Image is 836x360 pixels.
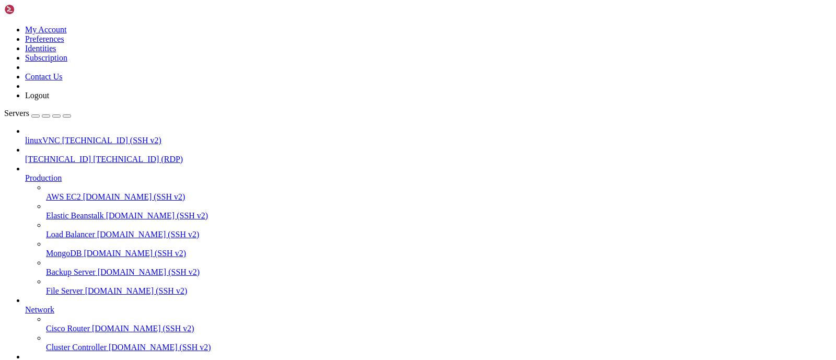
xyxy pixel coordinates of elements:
li: AWS EC2 [DOMAIN_NAME] (SSH v2) [46,183,832,202]
span: Servers [4,109,29,118]
span: [TECHNICAL_ID] (RDP) [93,155,183,164]
a: Elastic Beanstalk [DOMAIN_NAME] (SSH v2) [46,211,832,220]
span: [TECHNICAL_ID] [25,155,91,164]
span: Backup Server [46,268,96,276]
span: Cisco Router [46,324,90,333]
li: Cisco Router [DOMAIN_NAME] (SSH v2) [46,315,832,333]
span: [DOMAIN_NAME] (SSH v2) [83,192,185,201]
a: AWS EC2 [DOMAIN_NAME] (SSH v2) [46,192,832,202]
a: Network [25,305,832,315]
a: Servers [4,109,71,118]
a: Backup Server [DOMAIN_NAME] (SSH v2) [46,268,832,277]
li: File Server [DOMAIN_NAME] (SSH v2) [46,277,832,296]
li: Network [25,296,832,352]
a: Cisco Router [DOMAIN_NAME] (SSH v2) [46,324,832,333]
li: linuxVNC [TECHNICAL_ID] (SSH v2) [25,126,832,145]
a: linuxVNC [TECHNICAL_ID] (SSH v2) [25,136,832,145]
a: Cluster Controller [DOMAIN_NAME] (SSH v2) [46,343,832,352]
li: Production [25,164,832,296]
span: [DOMAIN_NAME] (SSH v2) [106,211,208,220]
a: Production [25,173,832,183]
a: My Account [25,25,67,34]
span: Production [25,173,62,182]
span: Network [25,305,54,314]
a: Load Balancer [DOMAIN_NAME] (SSH v2) [46,230,832,239]
span: Elastic Beanstalk [46,211,104,220]
a: Subscription [25,53,67,62]
span: [TECHNICAL_ID] (SSH v2) [62,136,161,145]
span: [DOMAIN_NAME] (SSH v2) [97,230,200,239]
a: Logout [25,91,49,100]
li: Backup Server [DOMAIN_NAME] (SSH v2) [46,258,832,277]
span: AWS EC2 [46,192,81,201]
span: Cluster Controller [46,343,107,352]
span: [DOMAIN_NAME] (SSH v2) [84,249,186,258]
a: Preferences [25,34,64,43]
a: File Server [DOMAIN_NAME] (SSH v2) [46,286,832,296]
span: MongoDB [46,249,82,258]
span: Load Balancer [46,230,95,239]
a: Identities [25,44,56,53]
li: [TECHNICAL_ID] [TECHNICAL_ID] (RDP) [25,145,832,164]
span: [DOMAIN_NAME] (SSH v2) [85,286,188,295]
a: MongoDB [DOMAIN_NAME] (SSH v2) [46,249,832,258]
a: [TECHNICAL_ID] [TECHNICAL_ID] (RDP) [25,155,832,164]
li: Load Balancer [DOMAIN_NAME] (SSH v2) [46,220,832,239]
span: [DOMAIN_NAME] (SSH v2) [92,324,194,333]
li: MongoDB [DOMAIN_NAME] (SSH v2) [46,239,832,258]
span: [DOMAIN_NAME] (SSH v2) [109,343,211,352]
li: Elastic Beanstalk [DOMAIN_NAME] (SSH v2) [46,202,832,220]
span: linuxVNC [25,136,60,145]
img: Shellngn [4,4,64,15]
span: [DOMAIN_NAME] (SSH v2) [98,268,200,276]
a: Contact Us [25,72,63,81]
span: File Server [46,286,83,295]
li: Cluster Controller [DOMAIN_NAME] (SSH v2) [46,333,832,352]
